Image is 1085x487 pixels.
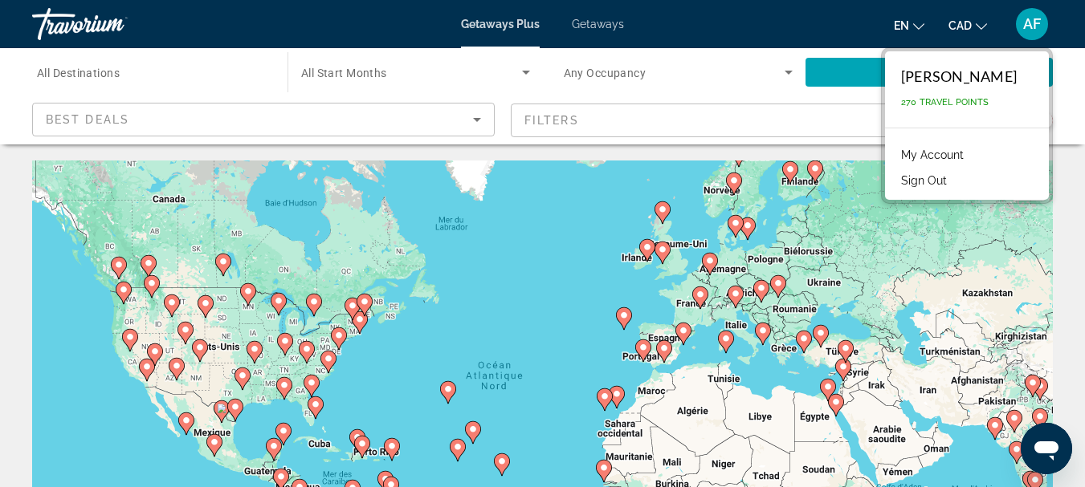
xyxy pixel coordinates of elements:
button: User Menu [1011,7,1053,41]
button: Filter [511,103,973,138]
a: Getaways [572,18,624,30]
span: CAD [948,19,972,32]
iframe: Bouton de lancement de la fenêtre de messagerie [1021,423,1072,474]
button: Sign Out [893,170,955,191]
div: [PERSON_NAME] [901,67,1017,85]
button: Change currency [948,14,987,37]
a: Travorium [32,3,193,45]
a: My Account [893,144,972,165]
button: Search [806,58,1053,87]
mat-select: Sort by [46,110,481,129]
span: 270 Travel Points [901,97,989,108]
span: AF [1023,16,1041,32]
span: Any Occupancy [564,67,647,79]
a: Getaways Plus [461,18,540,30]
span: Best Deals [46,113,129,126]
span: All Destinations [37,67,120,79]
span: All Start Months [301,67,387,79]
button: Change language [894,14,924,37]
span: en [894,19,909,32]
